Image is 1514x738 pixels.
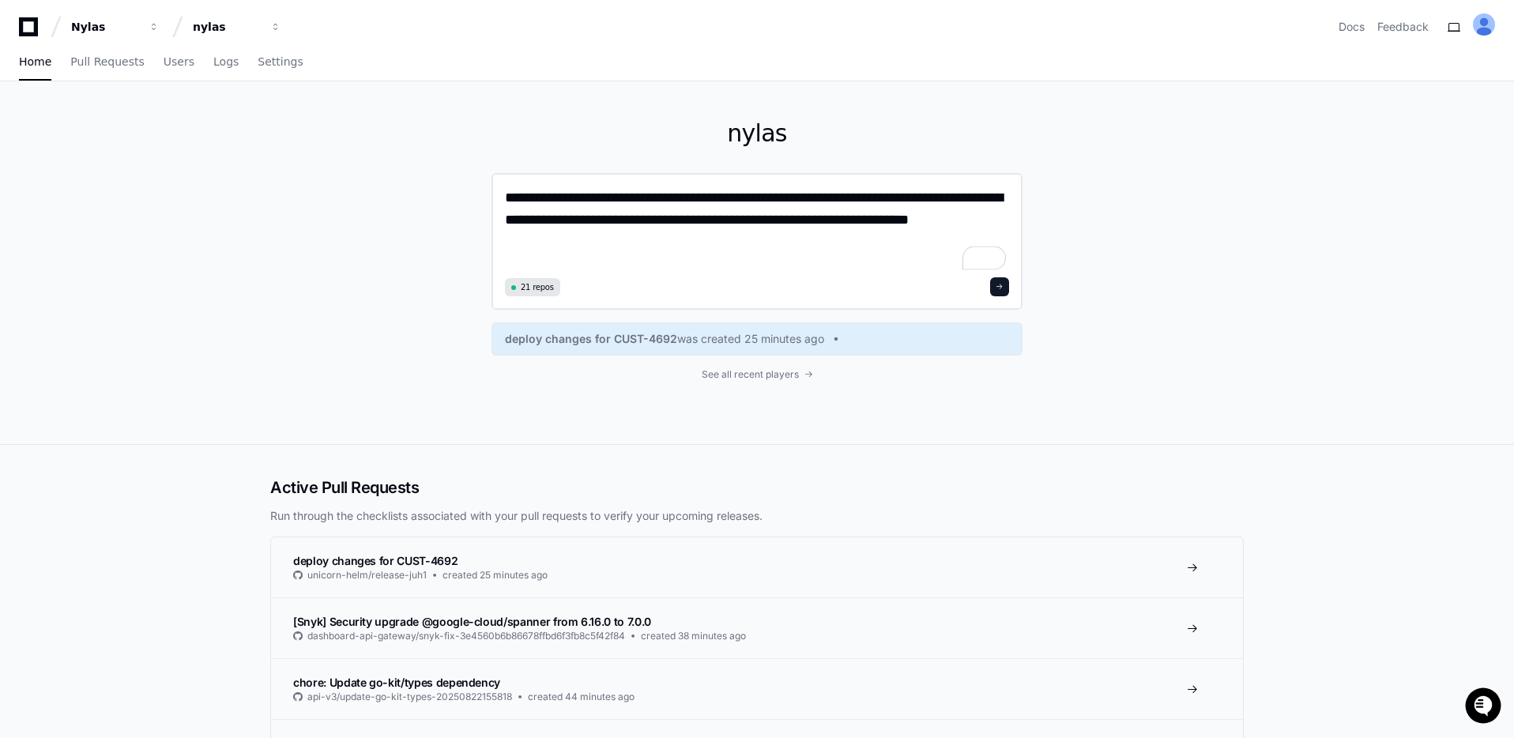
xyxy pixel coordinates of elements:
textarea: To enrich screen reader interactions, please activate Accessibility in Grammarly extension settings [505,186,1009,273]
img: ALV-UjVK8RpqmtaEmWt-w7smkXy4mXJeaO6BQfayqtOlFgo-JMPJ-9dwpjtPo0tPuJt-_htNhcUawv8hC7JLdgPRlxVfNlCaj... [1473,13,1495,36]
a: Users [164,44,194,81]
p: Run through the checklists associated with your pull requests to verify your upcoming releases. [270,508,1244,524]
span: unicorn-helm/release-juh1 [307,569,427,582]
button: nylas [186,13,288,41]
h1: nylas [491,119,1023,148]
span: created 38 minutes ago [641,630,746,642]
span: Users [164,57,194,66]
span: created 44 minutes ago [528,691,635,703]
a: Logs [213,44,239,81]
span: Pull Requests [70,57,144,66]
div: nylas [193,19,261,35]
a: Home [19,44,51,81]
a: deploy changes for CUST-4692was created 25 minutes ago [505,331,1009,347]
span: See all recent players [702,368,799,381]
span: created 25 minutes ago [443,569,548,582]
span: api-v3/update-go-kit-types-20250822155818 [307,691,512,703]
a: Powered byPylon [111,165,191,178]
img: 1736555170064-99ba0984-63c1-480f-8ee9-699278ef63ed [16,118,44,146]
span: [Snyk] Security upgrade @google-cloud/spanner from 6.16.0 to 7.0.0 [293,615,651,628]
span: 21 repos [521,281,554,293]
span: dashboard-api-gateway/snyk-fix-3e4560b6b86678ffbd6f3fb8c5f42f84 [307,630,625,642]
span: was created 25 minutes ago [677,331,824,347]
span: Logs [213,57,239,66]
button: Nylas [65,13,166,41]
div: Welcome [16,63,288,88]
a: deploy changes for CUST-4692unicorn-helm/release-juh1created 25 minutes ago [271,537,1243,597]
span: deploy changes for CUST-4692 [293,554,458,567]
div: We're available if you need us! [54,134,200,146]
a: Settings [258,44,303,81]
a: Pull Requests [70,44,144,81]
a: [Snyk] Security upgrade @google-cloud/spanner from 6.16.0 to 7.0.0dashboard-api-gateway/snyk-fix-... [271,597,1243,658]
span: Settings [258,57,303,66]
a: Docs [1339,19,1365,35]
div: Nylas [71,19,139,35]
img: PlayerZero [16,16,47,47]
button: Feedback [1377,19,1429,35]
div: Start new chat [54,118,259,134]
span: deploy changes for CUST-4692 [505,331,677,347]
a: chore: Update go-kit/types dependencyapi-v3/update-go-kit-types-20250822155818created 44 minutes ago [271,658,1243,719]
button: Start new chat [269,122,288,141]
span: chore: Update go-kit/types dependency [293,676,500,689]
a: See all recent players [491,368,1023,381]
span: Pylon [157,166,191,178]
h2: Active Pull Requests [270,476,1244,499]
iframe: Open customer support [1463,686,1506,729]
span: Home [19,57,51,66]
